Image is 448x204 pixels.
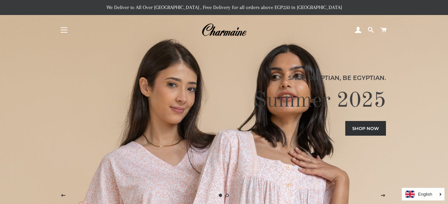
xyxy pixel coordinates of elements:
[375,187,391,204] button: Next slide
[55,187,71,204] button: Previous slide
[62,73,386,83] p: Shop Egyptian, Be Egyptian.
[418,192,432,196] i: English
[224,192,231,199] a: Load slide 2
[345,121,386,136] a: Shop now
[217,192,224,199] a: Slide 1, current
[201,23,247,37] img: Charmaine Egypt
[405,191,441,198] a: English
[62,88,386,114] h2: Summer 2025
